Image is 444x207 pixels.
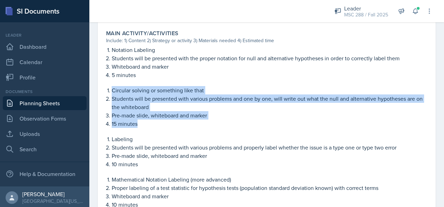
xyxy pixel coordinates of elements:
p: Mathematical Notation Labeling (more advanced) [112,175,427,184]
a: Dashboard [3,40,87,54]
p: 15 minutes [112,120,427,128]
div: Leader [3,32,87,38]
p: Pre-made slide, whiteboard and marker [112,111,427,120]
p: 5 minutes [112,71,427,79]
div: Leader [344,4,388,13]
p: Circular solving or something like that [112,86,427,94]
p: Notation Labeling [112,46,427,54]
a: Search [3,142,87,156]
div: [GEOGRAPHIC_DATA][US_STATE] in [GEOGRAPHIC_DATA] [22,198,84,205]
div: MSC 288 / Fall 2025 [344,11,388,18]
label: Main Activity/Activities [106,30,179,37]
div: [PERSON_NAME] [22,191,84,198]
div: Help & Documentation [3,167,87,181]
p: Proper labeling of a test statistic for hypothesis tests (population standard deviation known) wi... [112,184,427,192]
p: Labeling [112,135,427,143]
a: Uploads [3,127,87,141]
p: Students will be presented with various problems and one by one, will write out what the null and... [112,94,427,111]
p: Students will be presented with various problems and properly label whether the issue is a type o... [112,143,427,152]
a: Calendar [3,55,87,69]
a: Observation Forms [3,112,87,125]
p: Students will be presented with the proper notation for null and alternative hypotheses in order ... [112,54,427,62]
a: Profile [3,70,87,84]
div: Include: 1) Content 2) Strategy or activity 3) Materials needed 4) Estimated time [106,37,427,44]
p: Whiteboard and marker [112,192,427,200]
a: Planning Sheets [3,96,87,110]
p: Whiteboard and marker [112,62,427,71]
p: Pre-made slide, whiteboard and marker [112,152,427,160]
p: 10 minutes [112,160,427,168]
div: Documents [3,89,87,95]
